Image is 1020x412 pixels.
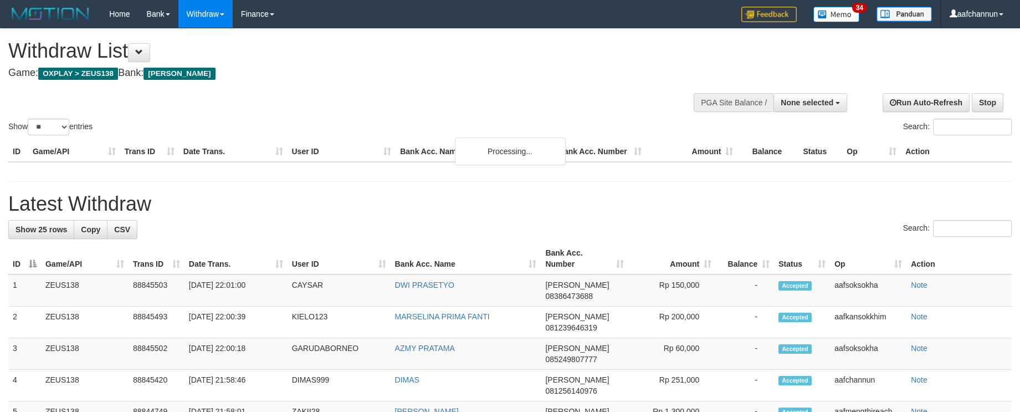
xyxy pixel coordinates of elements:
img: Feedback.jpg [741,7,797,22]
td: aafsoksokha [830,274,906,307]
input: Search: [933,220,1012,237]
span: [PERSON_NAME] [545,344,609,353]
td: Rp 60,000 [628,338,716,370]
td: 88845503 [129,274,184,307]
a: Note [911,344,927,353]
th: Trans ID: activate to sort column ascending [129,243,184,274]
td: GARUDABORNEO [288,338,391,370]
span: [PERSON_NAME] [545,312,609,321]
input: Search: [933,119,1012,135]
th: Trans ID [120,141,179,162]
th: Bank Acc. Number [554,141,646,162]
a: Note [911,375,927,384]
th: Game/API [28,141,120,162]
a: AZMY PRATAMA [395,344,455,353]
th: Bank Acc. Number: activate to sort column ascending [541,243,628,274]
td: - [716,307,774,338]
th: ID [8,141,28,162]
a: Run Auto-Refresh [883,93,970,112]
th: Op: activate to sort column ascending [830,243,906,274]
td: [DATE] 22:00:39 [184,307,288,338]
td: aafchannun [830,370,906,401]
div: Processing... [455,138,566,165]
td: [DATE] 22:00:18 [184,338,288,370]
span: [PERSON_NAME] [143,68,215,80]
td: CAYSAR [288,274,391,307]
th: Amount: activate to sort column ascending [628,243,716,274]
h1: Withdraw List [8,40,669,62]
td: 1 [8,274,41,307]
td: [DATE] 21:58:46 [184,370,288,401]
a: Note [911,312,927,321]
td: aafsoksokha [830,338,906,370]
td: - [716,274,774,307]
td: - [716,370,774,401]
span: Accepted [778,376,812,385]
td: DIMAS999 [288,370,391,401]
span: 34 [852,3,867,13]
td: KIELO123 [288,307,391,338]
td: Rp 251,000 [628,370,716,401]
span: Copy 08386473688 to clipboard [545,292,593,301]
span: [PERSON_NAME] [545,375,609,384]
img: MOTION_logo.png [8,6,93,22]
span: Copy [81,225,100,234]
td: 2 [8,307,41,338]
th: Balance [737,141,798,162]
button: None selected [773,93,847,112]
h4: Game: Bank: [8,68,669,79]
th: Status: activate to sort column ascending [774,243,830,274]
label: Search: [903,220,1012,237]
span: OXPLAY > ZEUS138 [38,68,118,80]
h1: Latest Withdraw [8,193,1012,215]
a: Note [911,281,927,289]
span: Show 25 rows [16,225,67,234]
span: Accepted [778,281,812,291]
th: User ID [288,141,396,162]
img: Button%20Memo.svg [813,7,860,22]
select: Showentries [28,119,69,135]
td: 88845420 [129,370,184,401]
span: Accepted [778,313,812,322]
img: panduan.png [877,7,932,22]
td: Rp 150,000 [628,274,716,307]
th: Balance: activate to sort column ascending [716,243,774,274]
span: Copy 081239646319 to clipboard [545,323,597,332]
td: Rp 200,000 [628,307,716,338]
td: 88845493 [129,307,184,338]
a: Copy [74,220,107,239]
th: Bank Acc. Name [396,141,554,162]
a: Stop [972,93,1003,112]
th: ID: activate to sort column descending [8,243,41,274]
th: Game/API: activate to sort column ascending [41,243,129,274]
th: Action [901,141,1012,162]
th: Bank Acc. Name: activate to sort column ascending [391,243,541,274]
td: ZEUS138 [41,370,129,401]
span: Accepted [778,344,812,354]
td: 88845502 [129,338,184,370]
span: Copy 081256140976 to clipboard [545,386,597,395]
th: User ID: activate to sort column ascending [288,243,391,274]
th: Amount [646,141,738,162]
td: - [716,338,774,370]
td: ZEUS138 [41,307,129,338]
th: Date Trans.: activate to sort column ascending [184,243,288,274]
span: [PERSON_NAME] [545,281,609,289]
th: Op [842,141,901,162]
a: CSV [107,220,137,239]
th: Status [798,141,842,162]
label: Search: [903,119,1012,135]
td: [DATE] 22:01:00 [184,274,288,307]
a: DWI PRASETYO [395,281,454,289]
div: PGA Site Balance / [694,93,773,112]
th: Action [906,243,1012,274]
span: Copy 085249807777 to clipboard [545,355,597,364]
td: 4 [8,370,41,401]
label: Show entries [8,119,93,135]
a: Show 25 rows [8,220,74,239]
td: aafkansokkhim [830,307,906,338]
a: DIMAS [395,375,419,384]
td: ZEUS138 [41,338,129,370]
a: MARSELINA PRIMA FANTI [395,312,490,321]
td: 3 [8,338,41,370]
